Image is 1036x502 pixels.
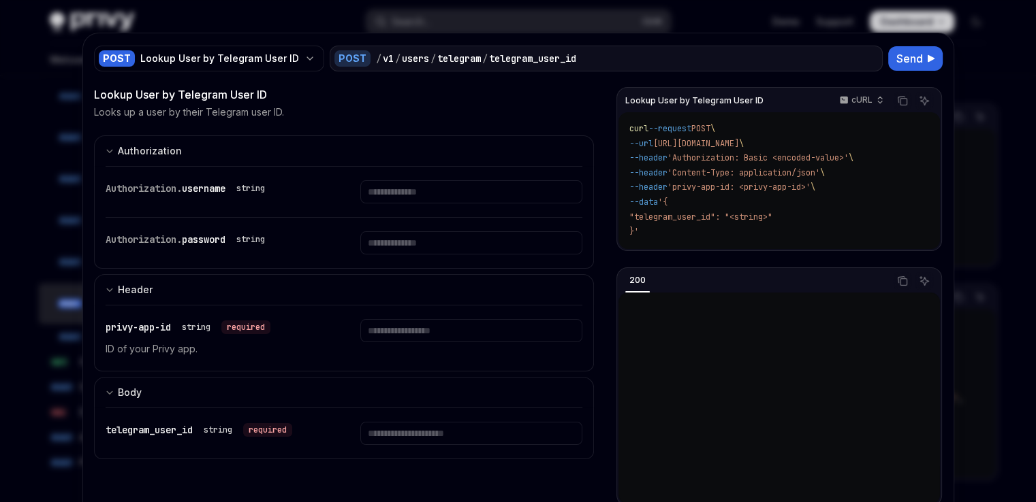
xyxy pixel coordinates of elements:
[360,231,582,254] input: Enter password
[106,422,292,438] div: telegram_user_id
[896,50,923,67] span: Send
[648,123,691,134] span: --request
[629,182,668,193] span: --header
[334,50,371,67] div: POST
[894,272,911,290] button: Copy the contents from the code block
[106,231,270,248] div: Authorization.password
[402,52,429,65] div: users
[691,123,710,134] span: POST
[360,422,582,445] input: Enter telegram_user_id
[629,123,648,134] span: curl
[383,52,394,65] div: v1
[94,44,324,73] button: POSTLookup User by Telegram User ID
[653,138,739,149] span: [URL][DOMAIN_NAME]
[118,143,182,159] div: Authorization
[915,272,933,290] button: Ask AI
[106,233,182,246] span: Authorization.
[915,92,933,110] button: Ask AI
[710,123,715,134] span: \
[489,52,576,65] div: telegram_user_id
[94,274,595,305] button: Expand input section
[430,52,436,65] div: /
[360,180,582,203] input: Enter username
[182,182,225,195] span: username
[99,50,135,67] div: POST
[118,282,153,298] div: Header
[118,384,142,401] div: Body
[360,319,582,342] input: Enter privy-app-id
[739,138,744,149] span: \
[106,341,328,357] p: ID of your Privy app.
[668,167,820,178] span: 'Content-Type: application/json'
[629,197,658,207] span: --data
[629,226,639,237] span: }'
[106,424,193,436] span: telegram_user_id
[820,167,825,178] span: \
[243,423,292,437] div: required
[106,321,171,333] span: privy-app-id
[140,52,299,65] div: Lookup User by Telegram User ID
[851,95,873,105] p: cURL
[94,377,595,407] button: Expand input section
[106,319,270,335] div: privy-app-id
[629,138,653,149] span: --url
[395,52,401,65] div: /
[106,180,270,197] div: Authorization.username
[625,95,764,106] span: Lookup User by Telegram User ID
[94,86,595,103] div: Lookup User by Telegram User ID
[106,182,182,195] span: Authorization.
[888,46,943,71] button: Send
[94,135,595,166] button: Expand input section
[376,52,381,65] div: /
[482,52,488,65] div: /
[668,152,849,163] span: 'Authorization: Basic <encoded-value>'
[625,272,650,288] div: 200
[658,197,668,207] span: '{
[629,152,668,163] span: --header
[629,212,772,222] span: "telegram_user_id": "<string>"
[811,182,815,193] span: \
[182,233,225,246] span: password
[832,89,890,112] button: cURL
[629,167,668,178] span: --header
[668,182,811,193] span: 'privy-app-id: <privy-app-id>'
[894,92,911,110] button: Copy the contents from the code block
[221,320,270,334] div: required
[849,152,853,163] span: \
[437,52,481,65] div: telegram
[94,105,284,119] p: Looks up a user by their Telegram user ID.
